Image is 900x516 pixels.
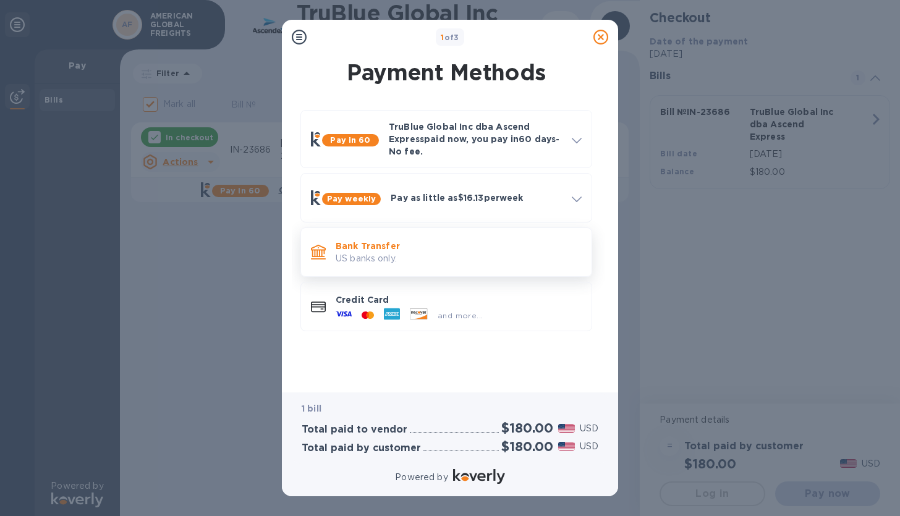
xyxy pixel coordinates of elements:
h3: Total paid by customer [302,442,421,454]
p: USD [580,422,598,435]
img: Logo [453,469,505,484]
b: of 3 [441,33,459,42]
h1: Payment Methods [298,59,595,85]
span: 1 [441,33,444,42]
p: US banks only. [336,252,582,265]
p: USD [580,440,598,453]
h3: Total paid to vendor [302,424,407,436]
p: Powered by [395,471,448,484]
p: Bank Transfer [336,240,582,252]
p: TruBlue Global Inc dba Ascend Express paid now, you pay in 60 days - No fee. [389,121,562,158]
p: Pay as little as $16.13 per week [391,192,562,204]
img: USD [558,424,575,433]
b: Pay in 60 [330,135,370,145]
b: Pay weekly [327,194,376,203]
h2: $180.00 [501,439,553,454]
p: Credit Card [336,294,582,306]
img: USD [558,442,575,450]
b: 1 bill [302,404,321,413]
span: and more... [438,311,483,320]
h2: $180.00 [501,420,553,436]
